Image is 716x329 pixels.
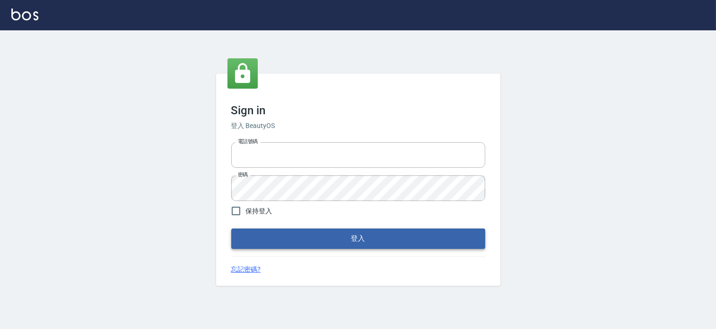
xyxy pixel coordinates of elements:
[11,9,38,20] img: Logo
[231,104,485,117] h3: Sign in
[231,121,485,131] h6: 登入 BeautyOS
[231,228,485,248] button: 登入
[238,171,248,178] label: 密碼
[231,265,261,274] a: 忘記密碼?
[246,206,272,216] span: 保持登入
[238,138,258,145] label: 電話號碼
